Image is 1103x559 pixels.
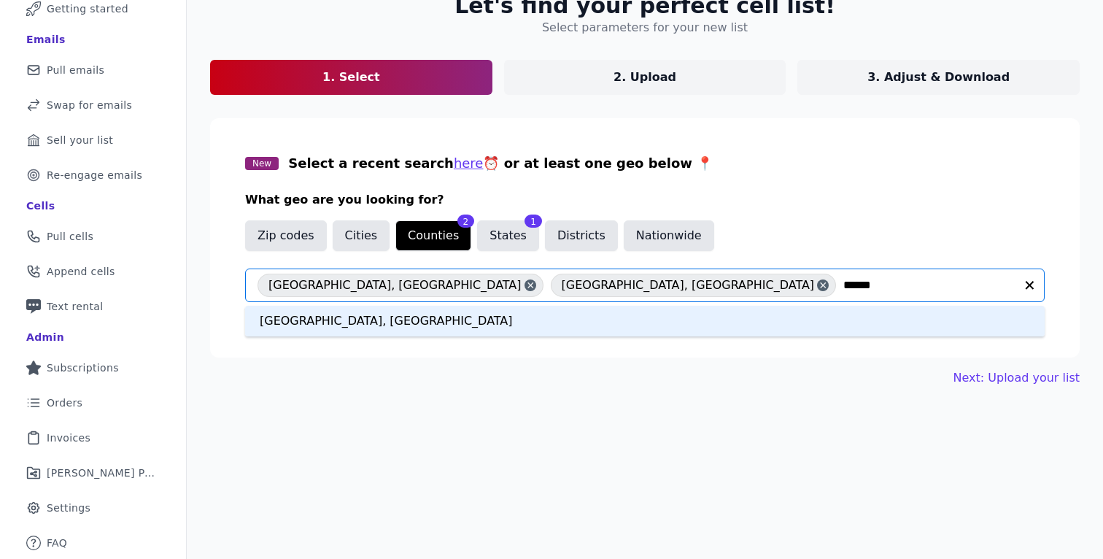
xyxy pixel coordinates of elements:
div: 2 [457,215,475,228]
span: Invoices [47,431,90,445]
div: Emails [26,32,66,47]
a: FAQ [12,527,174,559]
h3: What geo are you looking for? [245,191,1045,209]
p: 1. Select [322,69,380,86]
span: Sell your list [47,133,113,147]
a: Pull emails [12,54,174,86]
p: Type & select your counties [245,305,1045,323]
a: Append cells [12,255,174,288]
a: Text rental [12,290,174,323]
button: here [454,153,484,174]
button: Cities [333,220,390,251]
button: Zip codes [245,220,327,251]
a: 1. Select [210,60,492,95]
p: 3. Adjust & Download [867,69,1010,86]
span: [PERSON_NAME] Performance [47,466,157,480]
span: Pull cells [47,229,93,244]
div: Cells [26,198,55,213]
span: Select a recent search ⏰ or at least one geo below 📍 [288,155,713,171]
span: Text rental [47,299,104,314]
a: Next: Upload your list [953,369,1080,387]
button: Counties [395,220,471,251]
span: Orders [47,396,82,410]
a: 2. Upload [504,60,786,95]
span: Pull emails [47,63,104,77]
a: Invoices [12,422,174,454]
a: [PERSON_NAME] Performance [12,457,174,489]
a: Subscriptions [12,352,174,384]
span: Swap for emails [47,98,132,112]
span: New [245,157,279,170]
span: Re-engage emails [47,168,142,182]
button: States [477,220,539,251]
a: Orders [12,387,174,419]
a: 3. Adjust & Download [797,60,1080,95]
button: Nationwide [624,220,714,251]
div: Admin [26,330,64,344]
button: Districts [545,220,618,251]
a: Settings [12,492,174,524]
span: FAQ [47,536,67,550]
p: 2. Upload [614,69,676,86]
a: Pull cells [12,220,174,252]
span: [GEOGRAPHIC_DATA], [GEOGRAPHIC_DATA] [562,274,815,297]
span: Subscriptions [47,361,119,375]
span: Append cells [47,264,115,279]
span: [GEOGRAPHIC_DATA], [GEOGRAPHIC_DATA] [268,274,522,297]
div: [GEOGRAPHIC_DATA], [GEOGRAPHIC_DATA] [245,306,1045,336]
a: Re-engage emails [12,159,174,191]
span: Getting started [47,1,128,16]
h4: Select parameters for your new list [542,19,748,36]
a: Swap for emails [12,89,174,121]
a: Sell your list [12,124,174,156]
span: Settings [47,501,90,515]
div: 1 [525,215,542,228]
